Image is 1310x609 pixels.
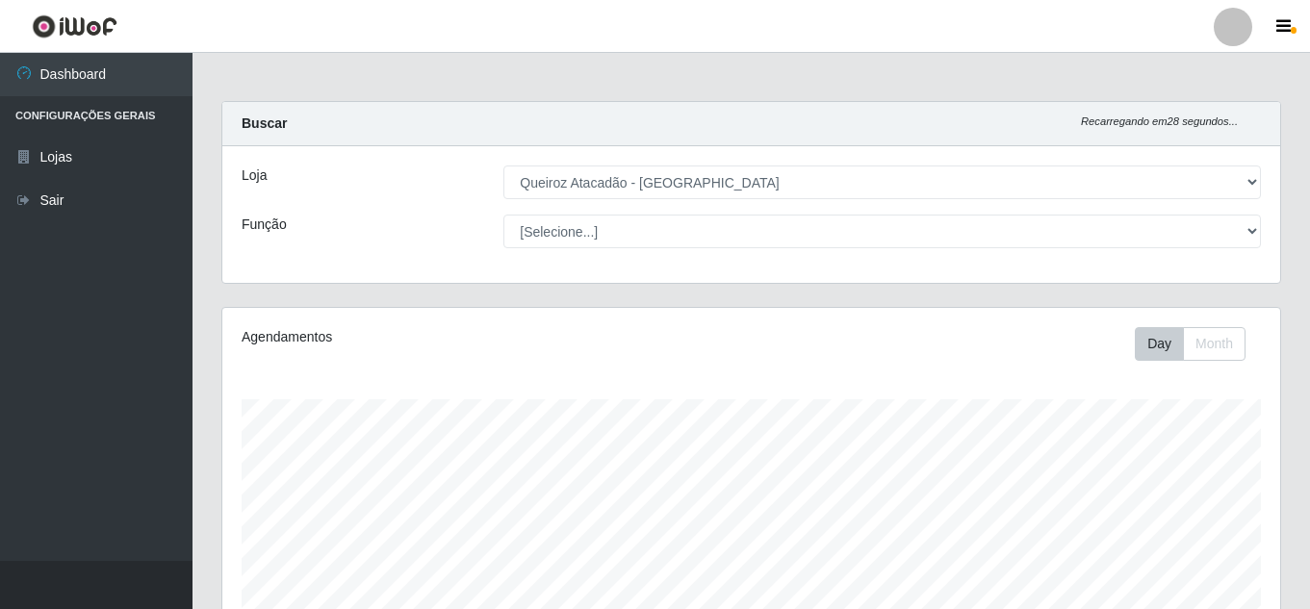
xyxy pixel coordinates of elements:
[242,115,287,131] strong: Buscar
[1135,327,1184,361] button: Day
[32,14,117,38] img: CoreUI Logo
[242,327,650,347] div: Agendamentos
[242,215,287,235] label: Função
[1135,327,1261,361] div: Toolbar with button groups
[1183,327,1246,361] button: Month
[1081,115,1238,127] i: Recarregando em 28 segundos...
[242,165,267,186] label: Loja
[1135,327,1246,361] div: First group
